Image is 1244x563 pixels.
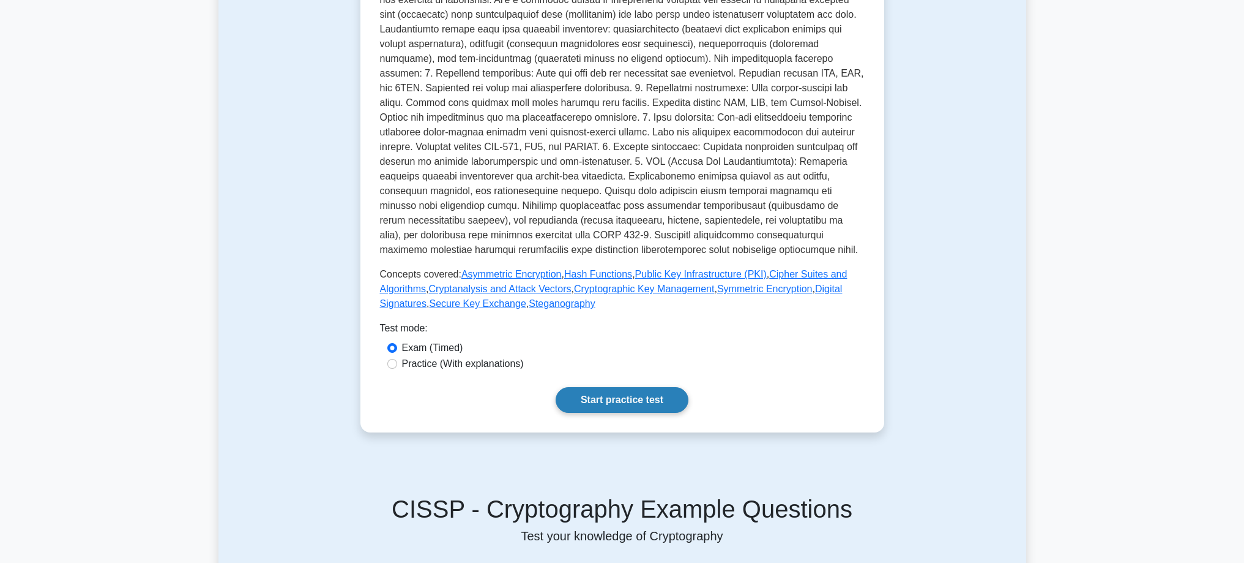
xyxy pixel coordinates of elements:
[429,298,526,309] a: Secure Key Exchange
[574,284,714,294] a: Cryptographic Key Management
[564,269,632,279] a: Hash Functions
[380,321,865,341] div: Test mode:
[635,269,767,279] a: Public Key Infrastructure (PKI)
[402,341,463,355] label: Exam (Timed)
[380,267,865,311] p: Concepts covered: , , , , , , , , ,
[461,269,562,279] a: Asymmetric Encryption
[429,284,572,294] a: Cryptanalysis and Attack Vectors
[556,387,688,413] a: Start practice test
[402,357,524,371] label: Practice (With explanations)
[226,529,1019,543] p: Test your knowledge of Cryptography
[226,494,1019,524] h5: CISSP - Cryptography Example Questions
[529,298,595,309] a: Steganography
[717,284,813,294] a: Symmetric Encryption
